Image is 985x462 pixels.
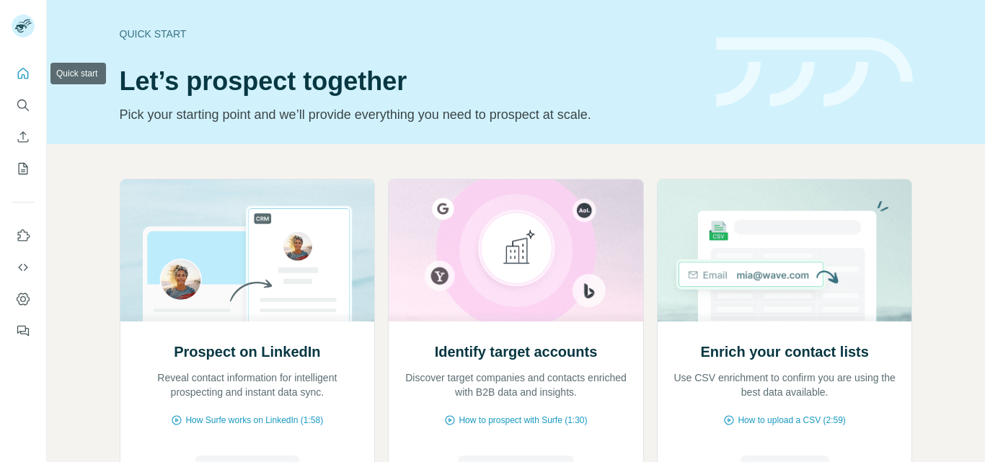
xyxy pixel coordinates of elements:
h2: Prospect on LinkedIn [174,342,320,362]
h2: Enrich your contact lists [700,342,868,362]
span: How Surfe works on LinkedIn (1:58) [185,414,323,427]
p: Use CSV enrichment to confirm you are using the best data available. [672,370,898,399]
p: Discover target companies and contacts enriched with B2B data and insights. [403,370,629,399]
img: Enrich your contact lists [657,179,913,321]
button: Use Surfe on LinkedIn [12,223,35,249]
button: Dashboard [12,286,35,312]
button: Quick start [12,61,35,86]
h2: Identify target accounts [435,342,598,362]
img: Identify target accounts [388,179,644,321]
p: Pick your starting point and we’ll provide everything you need to prospect at scale. [120,105,699,125]
img: Avatar [12,14,35,37]
div: Quick start [120,27,699,41]
img: banner [716,37,913,107]
img: Prospect on LinkedIn [120,179,376,321]
p: Reveal contact information for intelligent prospecting and instant data sync. [135,370,361,399]
span: How to prospect with Surfe (1:30) [459,414,587,427]
button: Feedback [12,318,35,344]
button: Use Surfe API [12,254,35,280]
span: How to upload a CSV (2:59) [738,414,845,427]
h1: Let’s prospect together [120,67,699,96]
button: Enrich CSV [12,124,35,150]
button: My lists [12,156,35,182]
button: Search [12,92,35,118]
